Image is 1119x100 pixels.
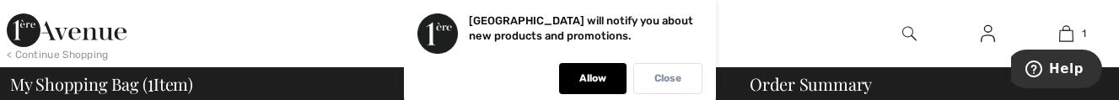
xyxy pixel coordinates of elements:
[729,76,1109,92] div: Order Summary
[967,24,1009,45] a: Sign In
[654,72,681,85] p: Close
[1059,24,1073,44] img: My Bag
[579,72,606,85] p: Allow
[1082,26,1086,41] span: 1
[1011,50,1102,92] iframe: Opens a widget where you can find more information
[148,71,153,93] span: 1
[10,76,193,92] span: My Shopping Bag ( Item)
[7,47,109,62] div: < Continue Shopping
[7,13,126,47] img: 1ère Avenue
[981,24,995,44] img: My Info
[902,24,917,44] img: search the website
[1028,24,1105,44] a: 1
[469,14,693,42] p: [GEOGRAPHIC_DATA] will notify you about new products and promotions.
